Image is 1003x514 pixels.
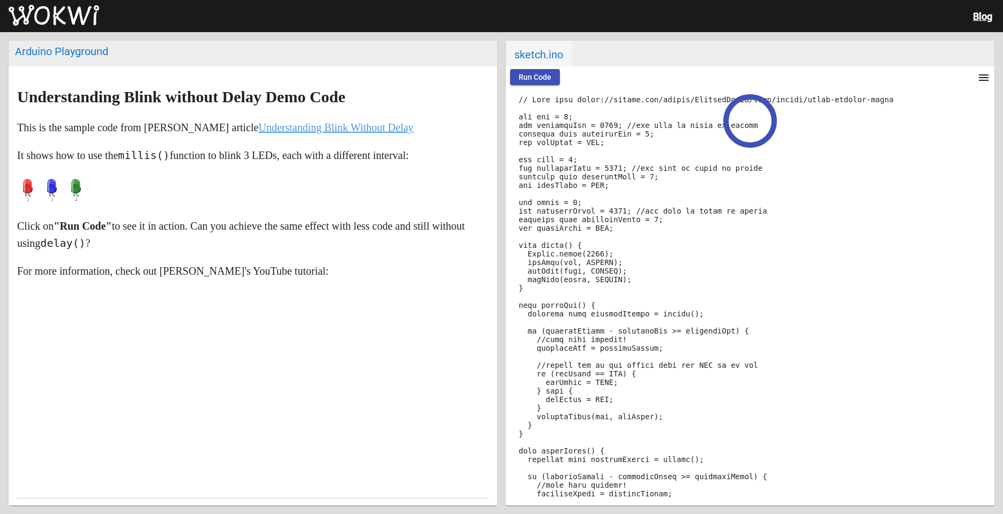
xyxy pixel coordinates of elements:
[258,122,413,133] a: Understanding Blink Without Delay
[40,237,85,250] code: delay()
[17,262,489,279] p: For more information, check out [PERSON_NAME]'s YouTube tutorial:
[54,220,111,232] strong: "Run Code"
[17,119,489,136] p: This is the sample code from [PERSON_NAME] article
[15,45,491,58] div: Arduino Playground
[977,71,990,84] mat-icon: menu
[506,41,572,66] span: sketch.ino
[17,88,489,105] h1: Understanding Blink without Delay Demo Code
[973,11,992,22] a: Blog
[118,149,169,162] code: millis()
[510,69,560,85] button: Run Code
[9,5,99,26] img: Wokwi
[17,147,489,164] p: It shows how to use the function to blink 3 LEDs, each with a different interval:
[519,73,551,81] span: Run Code
[17,217,489,252] p: Click on to see it in action. Can you achieve the same effect with less code and still without us...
